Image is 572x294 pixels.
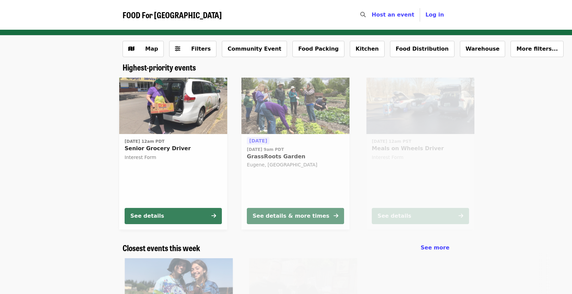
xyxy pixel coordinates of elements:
span: Interest Form [125,155,156,160]
div: Closest events this week [117,243,455,253]
button: Show map view [123,41,164,57]
span: Map [145,46,158,52]
span: More filters... [516,46,558,52]
a: See more [421,244,449,252]
span: Senior Grocery Driver [125,144,222,153]
button: Log in [420,8,449,22]
span: GrassRoots Garden [247,153,344,161]
time: [DATE] 12am PDT [125,138,164,144]
button: Food Packing [292,41,344,57]
span: Filters [191,46,211,52]
input: Search [370,7,375,23]
time: [DATE] 9am PDT [247,146,284,153]
span: FOOD For [GEOGRAPHIC_DATA] [123,9,222,21]
a: FOOD For [GEOGRAPHIC_DATA] [123,10,222,20]
button: See details [372,208,469,224]
a: See details for "Meals on Wheels Driver" [366,78,474,230]
span: See more [421,244,449,251]
div: See details [378,212,411,220]
a: See details for "Senior Grocery Driver" [119,78,227,230]
img: Meals on Wheels Driver organized by FOOD For Lane County [366,78,474,134]
div: See details [130,212,164,220]
i: map icon [128,46,134,52]
i: arrow-right icon [334,213,338,219]
button: Community Event [222,41,287,57]
i: search icon [360,11,366,18]
button: Filters (0 selected) [169,41,216,57]
span: Meals on Wheels Driver [372,144,469,153]
img: GrassRoots Garden organized by FOOD For Lane County [241,78,349,134]
button: See details [125,208,222,224]
a: Highest-priority events [123,62,196,72]
span: Interest Form [372,155,404,160]
a: Host an event [372,11,414,18]
i: arrow-right icon [211,213,216,219]
time: [DATE] 12am PST [372,138,411,144]
div: Highest-priority events [117,62,455,72]
div: See details & more times [253,212,329,220]
span: [DATE] [249,138,267,143]
span: Highest-priority events [123,61,196,73]
i: sliders-h icon [175,46,180,52]
button: Food Distribution [390,41,454,57]
i: arrow-right icon [459,213,463,219]
button: Warehouse [460,41,505,57]
span: Log in [425,11,444,18]
button: Kitchen [350,41,385,57]
a: Closest events this week [123,243,200,253]
span: Closest events this week [123,242,200,253]
div: Eugene, [GEOGRAPHIC_DATA] [247,162,344,168]
img: Senior Grocery Driver organized by FOOD For Lane County [119,78,227,134]
button: See details & more times [247,208,344,224]
a: See details for "GrassRoots Garden" [241,78,349,230]
button: More filters... [511,41,564,57]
